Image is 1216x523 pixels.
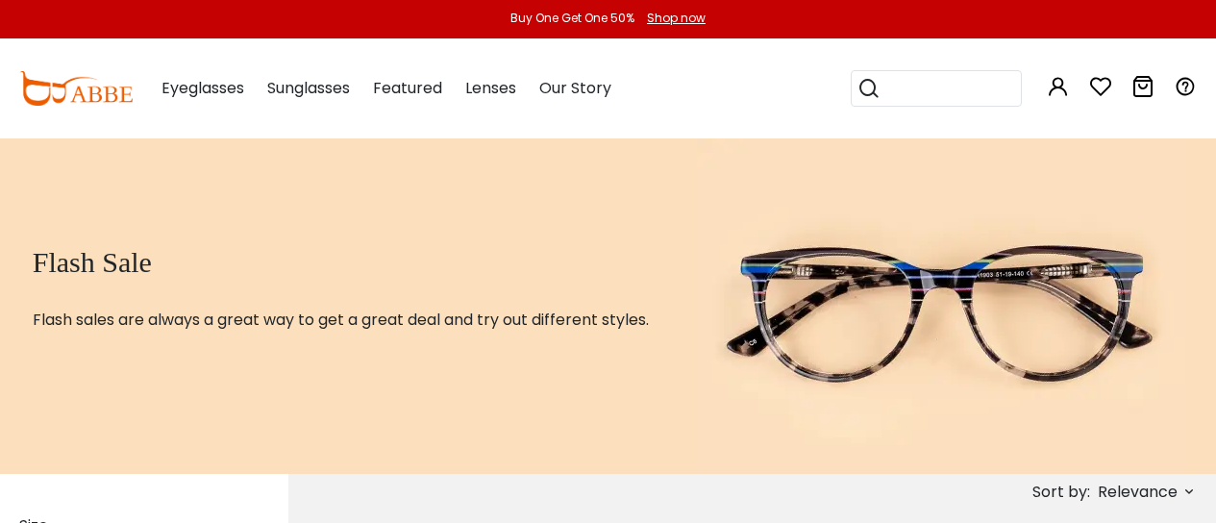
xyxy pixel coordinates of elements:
[33,245,649,280] h1: Flash Sale
[539,77,611,99] span: Our Story
[1098,475,1178,510] span: Relevance
[267,77,350,99] span: Sunglasses
[33,309,649,332] p: Flash sales are always a great way to get a great deal and try out different styles.
[1032,481,1090,503] span: Sort by:
[637,10,706,26] a: Shop now
[19,71,133,106] img: abbeglasses.com
[465,77,516,99] span: Lenses
[373,77,442,99] span: Featured
[161,77,244,99] span: Eyeglasses
[647,10,706,27] div: Shop now
[697,137,1185,474] img: flash sale
[510,10,634,27] div: Buy One Get One 50%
